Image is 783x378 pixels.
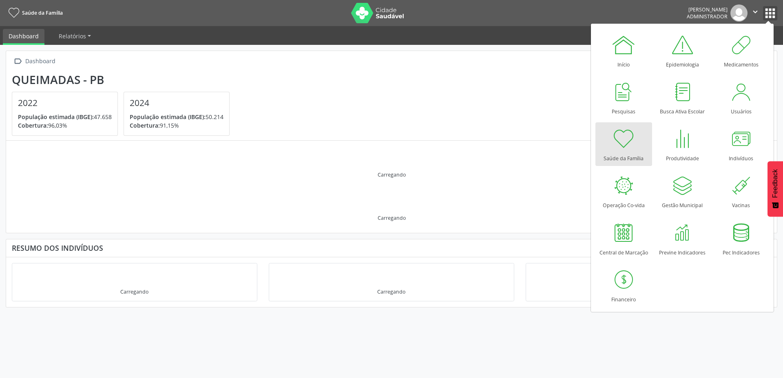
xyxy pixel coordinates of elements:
div: Carregando [378,171,406,178]
div: Carregando [120,288,148,295]
a: Epidemiologia [654,29,711,72]
div: Carregando [377,288,405,295]
div: Resumo dos indivíduos [12,243,771,252]
a: Medicamentos [713,29,770,72]
span: Administrador [687,13,728,20]
p: 91,15% [130,121,223,130]
a: Dashboard [3,29,44,45]
div: Carregando [378,214,406,221]
a: Central de Marcação [595,217,652,260]
a: Saúde da Família [6,6,63,20]
span: Cobertura: [130,122,160,129]
i:  [751,7,760,16]
a: Pesquisas [595,75,652,119]
img: img [730,4,748,22]
a: Operação Co-vida [595,169,652,213]
a: Vacinas [713,169,770,213]
div: Queimadas - PB [12,73,235,86]
span: Relatórios [59,32,86,40]
div: Dashboard [24,55,57,67]
a: Relatórios [53,29,97,43]
button: Feedback - Mostrar pesquisa [768,161,783,217]
a: Início [595,29,652,72]
a: Previne Indicadores [654,217,711,260]
a: Gestão Municipal [654,169,711,213]
p: 96,03% [18,121,112,130]
button:  [748,4,763,22]
button: apps [763,6,777,20]
i:  [12,55,24,67]
a: Saúde da Família [595,122,652,166]
h4: 2022 [18,98,112,108]
p: 47.658 [18,113,112,121]
a: Pec Indicadores [713,217,770,260]
a:  Dashboard [12,55,57,67]
div: [PERSON_NAME] [687,6,728,13]
span: População estimada (IBGE): [18,113,94,121]
a: Usuários [713,75,770,119]
span: Cobertura: [18,122,48,129]
span: Saúde da Família [22,9,63,16]
span: Feedback [772,169,779,198]
span: População estimada (IBGE): [130,113,206,121]
a: Indivíduos [713,122,770,166]
h4: 2024 [130,98,223,108]
a: Produtividade [654,122,711,166]
a: Busca Ativa Escolar [654,75,711,119]
a: Financeiro [595,263,652,307]
p: 50.214 [130,113,223,121]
